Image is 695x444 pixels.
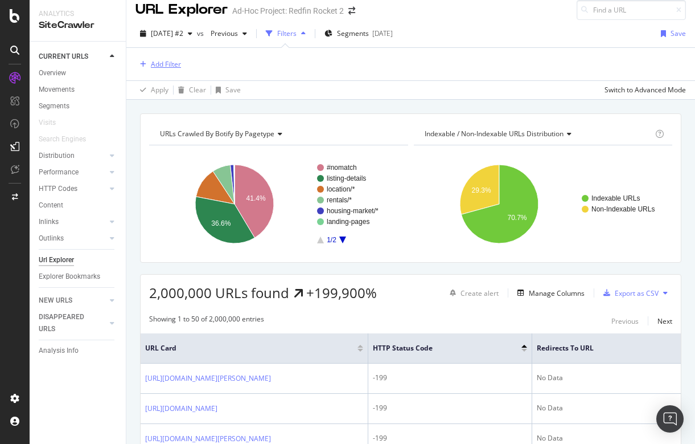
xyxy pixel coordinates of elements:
[151,85,168,95] div: Apply
[337,28,369,38] span: Segments
[591,205,655,213] text: Non-Indexable URLs
[39,233,106,245] a: Outlinks
[39,51,106,63] a: CURRENT URLS
[529,288,585,298] div: Manage Columns
[39,133,86,145] div: Search Engines
[656,25,686,43] button: Save
[39,295,72,307] div: NEW URLS
[246,194,266,202] text: 41.4%
[39,166,106,178] a: Performance
[348,7,355,15] div: arrow-right-arrow-left
[197,28,206,38] span: vs
[327,185,355,193] text: location/*
[599,284,659,302] button: Export as CSV
[537,373,676,383] div: No Data
[39,311,106,335] a: DISAPPEARED URLS
[135,58,181,71] button: Add Filter
[671,28,686,38] div: Save
[39,166,79,178] div: Performance
[211,81,241,99] button: Save
[39,133,97,145] a: Search Engines
[39,117,56,129] div: Visits
[39,100,118,112] a: Segments
[604,85,686,95] div: Switch to Advanced Mode
[39,183,106,195] a: HTTP Codes
[39,345,79,357] div: Analysis Info
[537,433,676,443] div: No Data
[39,233,64,245] div: Outlinks
[372,28,393,38] div: [DATE]
[414,154,673,254] div: A chart.
[373,373,527,383] div: -199
[206,25,252,43] button: Previous
[327,174,366,182] text: listing-details
[657,314,672,328] button: Next
[211,219,231,227] text: 36.6%
[39,271,100,283] div: Explorer Bookmarks
[327,218,369,226] text: landing-pages
[158,125,398,143] h4: URLs Crawled By Botify By pagetype
[39,183,77,195] div: HTTP Codes
[39,67,66,79] div: Overview
[39,199,118,211] a: Content
[591,194,640,202] text: Indexable URLs
[149,283,289,302] span: 2,000,000 URLs found
[39,19,117,32] div: SiteCrawler
[657,316,672,326] div: Next
[149,314,264,328] div: Showing 1 to 50 of 2,000,000 entries
[656,405,684,433] div: Open Intercom Messenger
[513,286,585,300] button: Manage Columns
[471,186,491,194] text: 29.3%
[39,311,96,335] div: DISAPPEARED URLS
[39,150,75,162] div: Distribution
[39,84,75,96] div: Movements
[39,254,118,266] a: Url Explorer
[327,236,336,244] text: 1/2
[145,403,217,414] a: [URL][DOMAIN_NAME]
[537,343,659,353] span: Redirects to URL
[39,199,63,211] div: Content
[135,25,197,43] button: [DATE] #2
[39,254,74,266] div: Url Explorer
[145,373,271,384] a: [URL][DOMAIN_NAME][PERSON_NAME]
[611,316,639,326] div: Previous
[327,207,379,215] text: housing-market/*
[445,284,499,302] button: Create alert
[149,154,408,254] svg: A chart.
[39,67,118,79] a: Overview
[327,196,352,204] text: rentals/*
[151,59,181,69] div: Add Filter
[422,125,653,143] h4: Indexable / Non-Indexable URLs Distribution
[306,283,377,303] div: +199,900%
[537,403,676,413] div: No Data
[135,81,168,99] button: Apply
[151,28,183,38] span: 2025 Aug. 22nd #2
[39,84,118,96] a: Movements
[232,5,344,17] div: Ad-Hoc Project: Redfin Rocket 2
[373,343,504,353] span: HTTP Status Code
[39,117,67,129] a: Visits
[507,214,527,222] text: 70.7%
[225,85,241,95] div: Save
[174,81,206,99] button: Clear
[277,28,297,38] div: Filters
[39,295,106,307] a: NEW URLS
[373,403,527,413] div: -199
[39,150,106,162] a: Distribution
[160,129,274,139] span: URLs Crawled By Botify By pagetype
[39,216,106,228] a: Inlinks
[425,129,564,139] span: Indexable / Non-Indexable URLs distribution
[145,343,355,353] span: URL Card
[39,216,59,228] div: Inlinks
[615,288,659,298] div: Export as CSV
[611,314,639,328] button: Previous
[39,51,88,63] div: CURRENT URLS
[206,28,238,38] span: Previous
[460,288,499,298] div: Create alert
[320,25,397,43] button: Segments[DATE]
[373,433,527,443] div: -199
[600,81,686,99] button: Switch to Advanced Mode
[39,9,117,19] div: Analytics
[39,345,118,357] a: Analysis Info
